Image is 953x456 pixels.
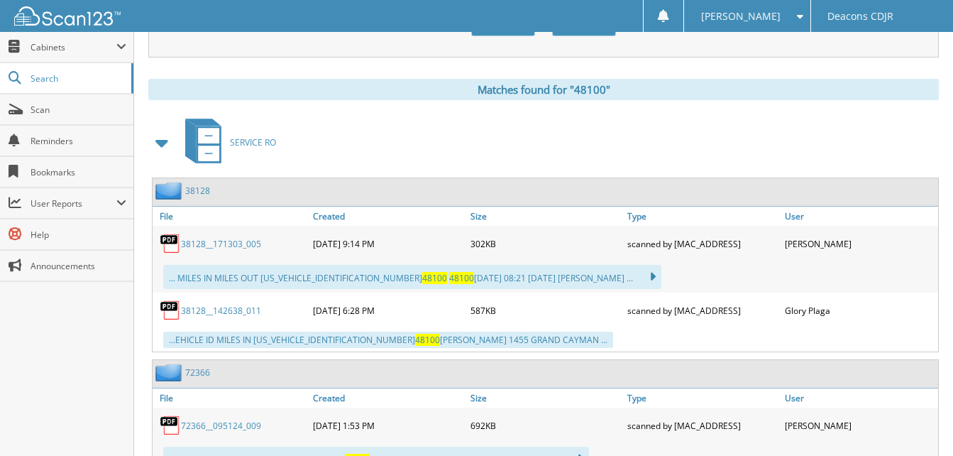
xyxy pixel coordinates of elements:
span: 48100 [422,272,447,284]
span: SERVICE RO [230,136,276,148]
span: Announcements [31,260,126,272]
div: 587KB [467,296,624,325]
span: [PERSON_NAME] [701,12,781,21]
div: [PERSON_NAME] [781,229,938,258]
div: [DATE] 9:14 PM [309,229,466,258]
img: PDF.png [160,300,181,321]
img: scan123-logo-white.svg [14,6,121,26]
span: User Reports [31,197,116,210]
div: Glory Plaga [781,296,938,325]
span: 48100 [449,272,474,284]
div: [DATE] 1:53 PM [309,411,466,440]
iframe: Chat Widget [882,388,953,456]
div: ... MILES IN MILES OUT [US_VEHICLE_IDENTIFICATION_NUMBER] [DATE] 08:21 [DATE] [PERSON_NAME] ... [163,265,661,289]
img: folder2.png [155,182,185,200]
div: Matches found for "48100" [148,79,939,100]
div: [DATE] 6:28 PM [309,296,466,325]
a: Size [467,389,624,408]
a: User [781,207,938,226]
span: Bookmarks [31,166,126,178]
a: SERVICE RO [177,114,276,170]
span: Cabinets [31,41,116,53]
span: Search [31,72,124,85]
span: Scan [31,104,126,116]
span: 48100 [415,334,440,346]
div: scanned by [MAC_ADDRESS] [624,229,781,258]
span: Help [31,229,126,241]
span: Reminders [31,135,126,147]
img: PDF.png [160,415,181,436]
div: [PERSON_NAME] [781,411,938,440]
a: 38128__171303_005 [181,238,261,250]
a: Type [624,389,781,408]
div: 692KB [467,411,624,440]
div: ...EHICLE ID MILES IN [US_VEHICLE_IDENTIFICATION_NUMBER] [PERSON_NAME] 1455 GRAND CAYMAN ... [163,332,613,348]
a: 38128 [185,185,210,197]
a: Created [309,389,466,408]
a: 72366__095124_009 [181,420,261,432]
div: scanned by [MAC_ADDRESS] [624,411,781,440]
a: Created [309,207,466,226]
img: folder2.png [155,364,185,381]
a: Size [467,207,624,226]
div: scanned by [MAC_ADDRESS] [624,296,781,325]
div: 302KB [467,229,624,258]
a: 72366 [185,367,210,379]
img: PDF.png [160,233,181,254]
a: File [153,389,309,408]
a: Type [624,207,781,226]
a: User [781,389,938,408]
span: Deacons CDJR [827,12,893,21]
a: 38128__142638_011 [181,305,261,317]
a: File [153,207,309,226]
